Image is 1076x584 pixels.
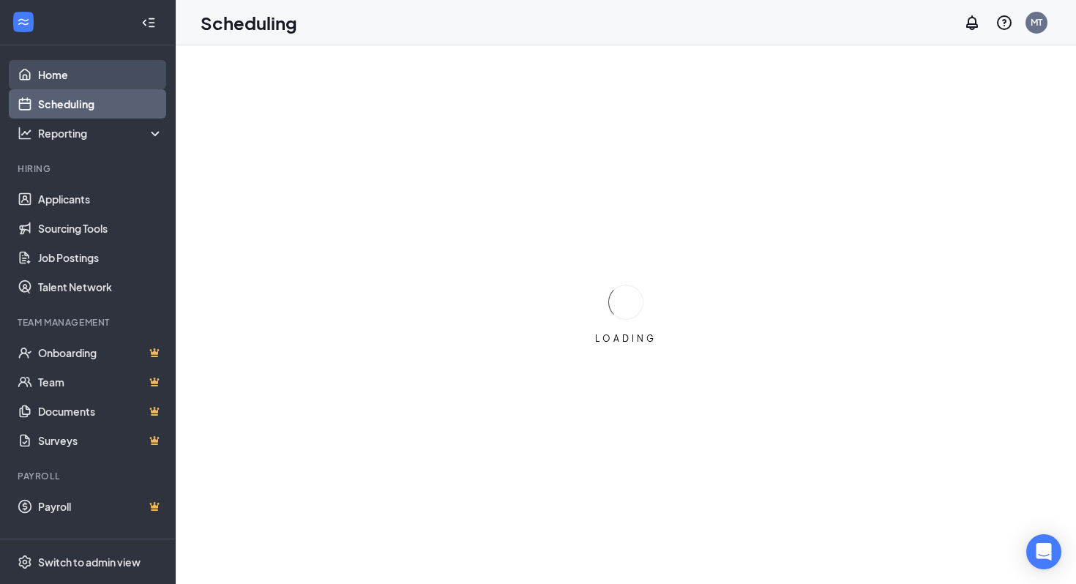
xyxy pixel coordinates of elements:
[18,555,32,569] svg: Settings
[38,243,163,272] a: Job Postings
[995,14,1013,31] svg: QuestionInfo
[18,470,160,482] div: Payroll
[38,184,163,214] a: Applicants
[38,60,163,89] a: Home
[38,555,141,569] div: Switch to admin view
[38,89,163,119] a: Scheduling
[589,332,662,345] div: LOADING
[38,426,163,455] a: SurveysCrown
[18,162,160,175] div: Hiring
[201,10,297,35] h1: Scheduling
[1026,534,1061,569] div: Open Intercom Messenger
[38,397,163,426] a: DocumentsCrown
[18,316,160,329] div: Team Management
[18,126,32,141] svg: Analysis
[16,15,31,29] svg: WorkstreamLogo
[1031,16,1042,29] div: MT
[38,272,163,302] a: Talent Network
[38,126,164,141] div: Reporting
[38,214,163,243] a: Sourcing Tools
[963,14,981,31] svg: Notifications
[141,15,156,30] svg: Collapse
[38,492,163,521] a: PayrollCrown
[38,338,163,367] a: OnboardingCrown
[38,367,163,397] a: TeamCrown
